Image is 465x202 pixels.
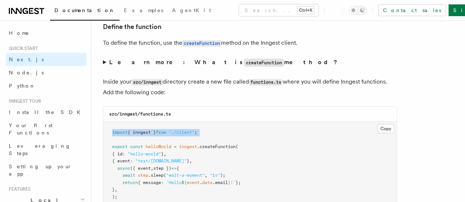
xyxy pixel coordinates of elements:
span: .sleep [148,173,164,178]
span: }; [236,180,241,185]
span: Documentation [54,7,115,13]
span: Features [6,186,31,192]
code: functions.ts [249,79,282,85]
a: Setting up your app [6,160,86,180]
span: data [202,180,212,185]
span: "hello-world" [128,151,161,157]
span: , [115,187,117,192]
span: } [228,180,230,185]
span: export [112,144,128,149]
a: Define the function [103,22,161,32]
span: ( [164,173,166,178]
span: { [176,166,179,171]
code: src/inngest [132,79,162,85]
span: Python [9,83,36,89]
span: } [161,151,164,157]
span: Leveraging Steps [9,143,71,156]
a: Next.js [6,53,86,66]
kbd: Ctrl+K [297,7,314,14]
button: Search...Ctrl+K [239,4,318,16]
summary: Learn more: What iscreateFunctionmethod? [103,57,397,68]
button: Toggle dark mode [349,6,366,15]
a: AgentKit [168,2,215,20]
span: `Hello [166,180,182,185]
span: { message [138,180,161,185]
span: await [122,173,135,178]
span: step }) [153,166,171,171]
span: "./client" [169,130,194,135]
span: Inngest tour [6,98,41,104]
span: Quick start [6,45,38,51]
span: , [164,151,166,157]
span: .email [212,180,228,185]
button: Copy [377,124,394,133]
span: Home [9,29,29,37]
span: = [174,144,176,149]
span: ; [194,130,197,135]
span: import [112,130,128,135]
code: src/inngest/functions.ts [109,111,171,117]
span: Your first Functions [9,122,53,136]
span: : [161,180,164,185]
span: ({ event [130,166,151,171]
span: return [122,180,138,185]
a: Node.js [6,66,86,79]
a: Contact sales [378,4,446,16]
a: Python [6,79,86,92]
span: , [151,166,153,171]
span: { id [112,151,122,157]
a: Documentation [50,2,119,21]
span: inngest [179,144,197,149]
span: } [187,158,189,164]
span: Node.js [9,70,44,76]
span: async [117,166,130,171]
span: Install the SDK [9,109,85,115]
span: Setting up your app [9,164,72,177]
span: . [200,180,202,185]
span: ( [236,144,238,149]
span: .createFunction [197,144,236,149]
span: step [138,173,148,178]
p: Inside your directory create a new file called where you will define Inngest functions. Add the f... [103,77,397,98]
span: ); [220,173,225,178]
a: Your first Functions [6,119,86,139]
a: createFunction [182,39,221,46]
span: AgentKit [172,7,211,13]
strong: Learn more: What is method? [109,59,339,66]
span: , [205,173,207,178]
span: { inngest } [128,130,156,135]
span: Next.js [9,56,44,62]
span: "test/[DOMAIN_NAME]" [135,158,187,164]
span: { event [112,158,130,164]
span: ${ [182,180,187,185]
span: } [112,187,115,192]
span: , [189,158,192,164]
span: from [156,130,166,135]
a: Home [6,26,86,40]
span: helloWorld [146,144,171,149]
span: Examples [124,7,163,13]
span: : [130,158,133,164]
span: "wait-a-moment" [166,173,205,178]
p: To define the function, use the method on the Inngest client. [103,38,397,48]
a: Install the SDK [6,106,86,119]
code: createFunction [244,59,284,67]
span: ); [112,194,117,199]
span: "1s" [210,173,220,178]
code: createFunction [182,40,221,47]
a: Leveraging Steps [6,139,86,160]
span: !` [230,180,236,185]
span: => [171,166,176,171]
span: event [187,180,200,185]
a: Examples [119,2,168,20]
span: : [122,151,125,157]
span: const [130,144,143,149]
